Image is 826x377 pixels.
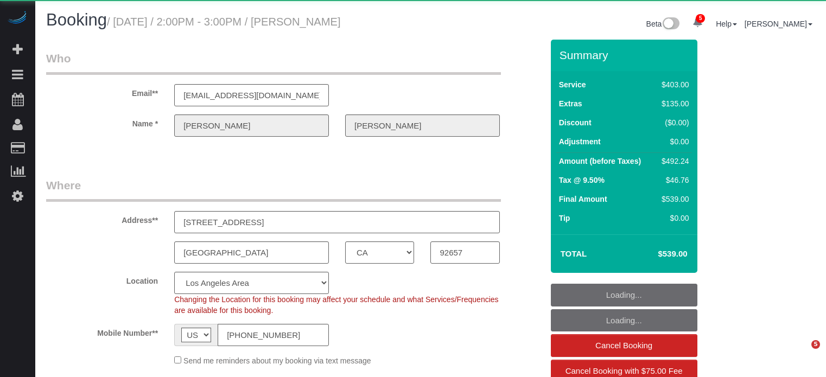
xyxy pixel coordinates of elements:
span: Send me reminders about my booking via text message [183,356,371,365]
a: [PERSON_NAME] [745,20,812,28]
div: $492.24 [657,156,689,167]
label: Mobile Number** [38,324,166,338]
h4: $539.00 [625,250,687,259]
div: $135.00 [657,98,689,109]
div: $403.00 [657,79,689,90]
img: New interface [662,17,679,31]
span: 5 [696,14,705,23]
label: Tip [559,213,570,223]
legend: Where [46,177,501,202]
a: 5 [687,11,708,35]
strong: Total [561,249,587,258]
input: Mobile Number** [218,324,329,346]
input: Zip Code** [430,241,499,264]
label: Extras [559,98,582,109]
div: $0.00 [657,213,689,223]
label: Tax @ 9.50% [559,175,605,186]
a: Help [716,20,737,28]
small: / [DATE] / 2:00PM - 3:00PM / [PERSON_NAME] [107,16,341,28]
div: $539.00 [657,194,689,205]
iframe: Intercom live chat [789,340,815,366]
h3: Summary [560,49,692,61]
img: Automaid Logo [7,11,28,26]
div: $0.00 [657,136,689,147]
label: Amount (before Taxes) [559,156,641,167]
a: Cancel Booking [551,334,697,357]
span: Changing the Location for this booking may affect your schedule and what Services/Frequencies are... [174,295,498,315]
legend: Who [46,50,501,75]
input: First Name** [174,114,329,137]
span: 5 [811,340,820,349]
label: Discount [559,117,592,128]
label: Location [38,272,166,286]
span: Cancel Booking with $75.00 Fee [566,366,683,375]
input: Last Name** [345,114,500,137]
label: Final Amount [559,194,607,205]
label: Service [559,79,586,90]
div: ($0.00) [657,117,689,128]
a: Beta [646,20,680,28]
div: $46.76 [657,175,689,186]
label: Adjustment [559,136,601,147]
label: Name * [38,114,166,129]
span: Booking [46,10,107,29]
